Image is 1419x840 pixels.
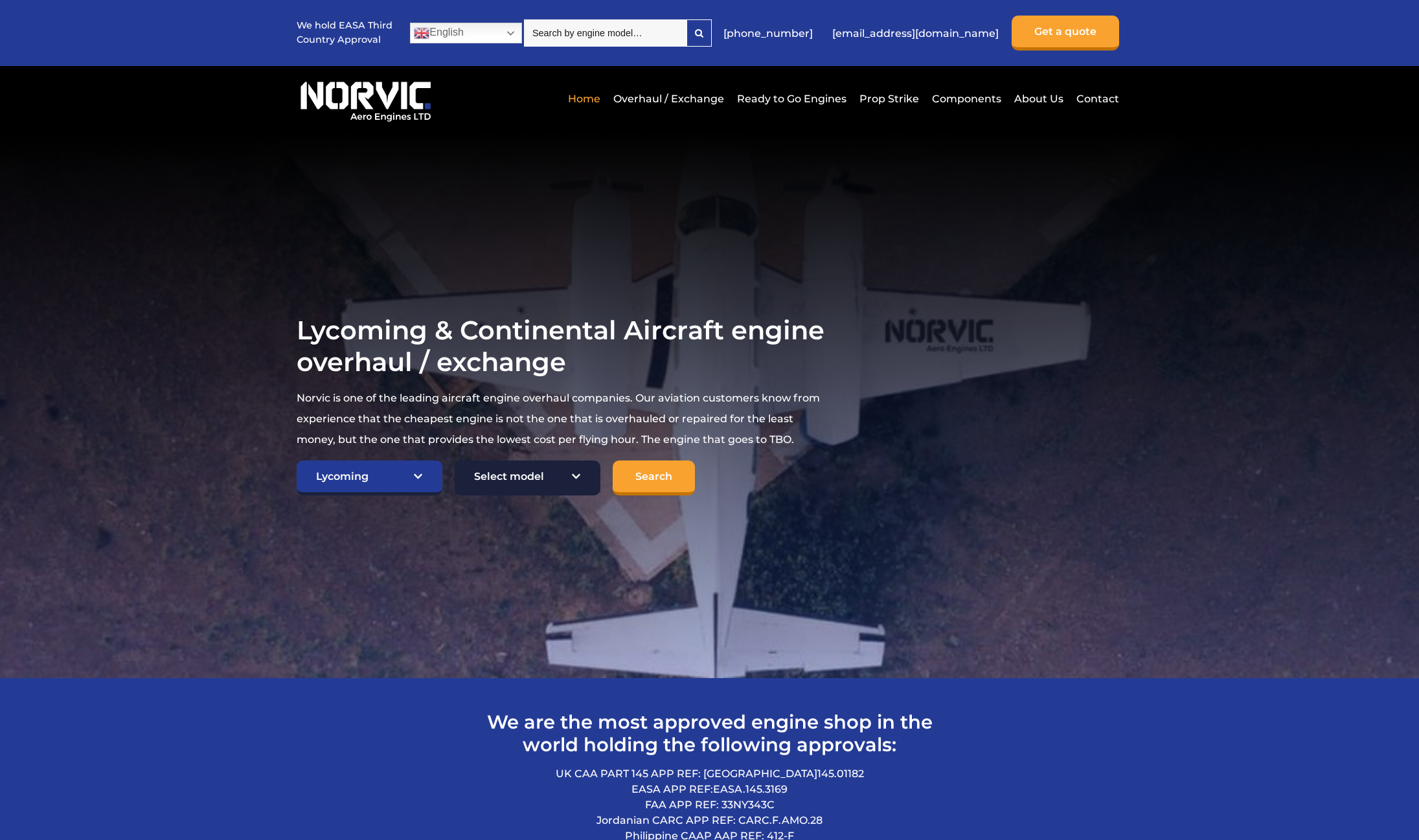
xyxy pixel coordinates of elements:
[1073,83,1119,115] a: Contact
[524,19,687,47] input: Search by engine model…
[565,83,604,115] a: Home
[826,17,1005,49] a: [EMAIL_ADDRESS][DOMAIN_NAME]
[410,23,522,43] a: English
[1012,16,1119,51] a: Get a quote
[414,25,429,41] img: en
[297,76,434,122] img: Norvic Aero Engines logo
[717,17,819,49] a: [PHONE_NUMBER]
[297,314,833,378] h1: Lycoming & Continental Aircraft engine overhaul / exchange
[471,710,947,756] h2: We are the most approved engine shop in the world holding the following approvals:
[297,19,394,47] p: We hold EASA Third Country Approval
[613,460,695,495] input: Search
[734,83,850,115] a: Ready to Go Engines
[856,83,922,115] a: Prop Strike
[713,783,788,795] span: EASA.145.3169
[610,83,727,115] a: Overhaul / Exchange
[1011,83,1067,115] a: About Us
[929,83,1005,115] a: Components
[297,388,833,450] p: Norvic is one of the leading aircraft engine overhaul companies. Our aviation customers know from...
